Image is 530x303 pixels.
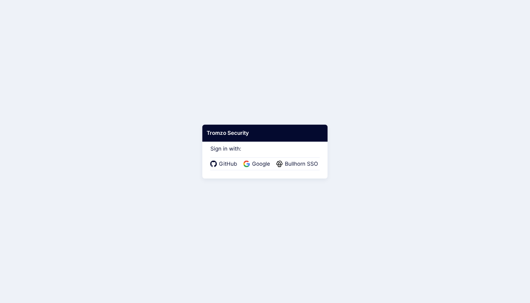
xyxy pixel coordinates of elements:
a: Google [244,160,272,168]
a: GitHub [210,160,239,168]
span: GitHub [217,160,239,168]
span: Google [250,160,272,168]
a: Bullhorn SSO [276,160,320,168]
span: Bullhorn SSO [283,160,320,168]
div: Tromzo Security [202,125,327,142]
div: Sign in with: [210,137,320,170]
